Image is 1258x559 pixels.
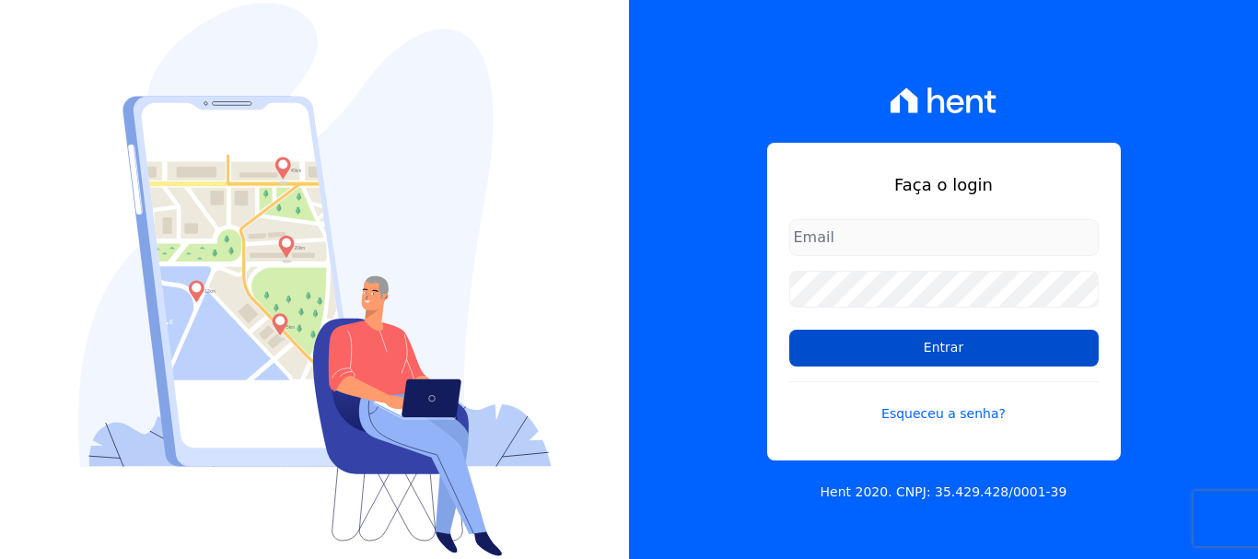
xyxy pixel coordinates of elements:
[789,219,1099,256] input: Email
[821,483,1067,502] p: Hent 2020. CNPJ: 35.429.428/0001-39
[789,330,1099,367] input: Entrar
[789,381,1099,424] a: Esqueceu a senha?
[789,172,1099,197] h1: Faça o login
[78,3,552,556] img: Login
